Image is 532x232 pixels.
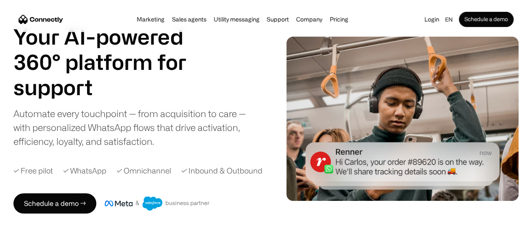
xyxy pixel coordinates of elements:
[442,13,459,25] div: en
[422,13,442,25] a: Login
[181,165,262,176] div: ✓ Inbound & Outbound
[13,75,207,100] h1: support
[459,12,513,27] a: Schedule a demo
[13,107,263,148] div: Automate every touchpoint — from acquisition to care — with personalized WhatsApp flows that driv...
[17,217,50,229] ul: Language list
[116,165,171,176] div: ✓ Omnichannel
[327,16,351,23] a: Pricing
[211,16,262,23] a: Utility messaging
[13,75,207,100] div: carousel
[13,75,207,100] div: 2 of 4
[294,13,325,25] div: Company
[8,216,50,229] aside: Language selected: English
[105,196,210,211] img: Meta and Salesforce business partner badge.
[13,24,207,75] h1: Your AI-powered 360° platform for
[296,13,322,25] div: Company
[445,13,453,25] div: en
[13,193,96,213] a: Schedule a demo →
[13,165,53,176] div: ✓ Free pilot
[169,16,209,23] a: Sales agents
[19,13,63,26] a: home
[63,165,106,176] div: ✓ WhatsApp
[264,16,291,23] a: Support
[134,16,167,23] a: Marketing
